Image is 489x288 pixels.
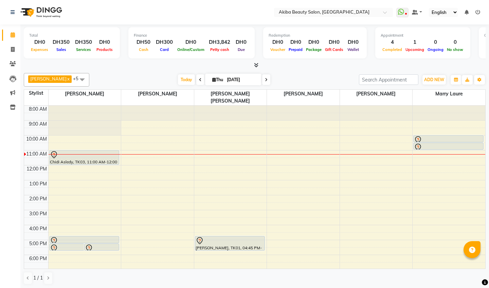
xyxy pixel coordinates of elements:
div: 5:00 PM [28,240,48,247]
div: [PERSON_NAME], TK01, 05:15 PM-05:45 PM, Wash and blow dry [85,244,119,250]
div: DH0 [323,38,345,46]
div: 12:00 PM [25,165,48,173]
div: 6:00 PM [28,255,48,262]
span: Today [178,74,195,85]
button: ADD NEW [422,75,446,85]
div: [PERSON_NAME], TK01, 04:45 PM-05:15 PM, Single braids removal from [50,236,119,243]
span: Due [236,47,247,52]
div: DH0 [95,38,114,46]
div: DH350 [50,38,72,46]
span: 1 / 1 [33,274,43,282]
span: [PERSON_NAME] [PERSON_NAME] [194,90,267,105]
span: [PERSON_NAME] [30,76,67,82]
div: 1 [404,38,426,46]
div: DH0 [345,38,361,46]
span: Cash [137,47,150,52]
span: Thu [211,77,225,82]
span: Sales [55,47,68,52]
span: [PERSON_NAME] [49,90,121,98]
div: 0 [426,38,445,46]
div: DH0 [176,38,206,46]
span: No show [445,47,465,52]
span: Prepaid [287,47,304,52]
span: [PERSON_NAME] [340,90,413,98]
span: Services [74,47,93,52]
span: [PERSON_NAME] [267,90,340,98]
span: Marry Laure [413,90,485,98]
div: 9:00 AM [28,121,48,128]
span: [PERSON_NAME] [121,90,194,98]
div: Total [29,33,114,38]
div: 11:00 AM [25,150,48,158]
div: [PERSON_NAME], TK01, 05:15 PM-05:45 PM, Wash and blow dry [50,244,84,250]
div: DH0 [29,38,50,46]
div: DH0 [287,38,304,46]
img: logo [17,3,64,22]
div: 8:00 AM [28,106,48,113]
span: Package [304,47,323,52]
span: Gift Cards [323,47,345,52]
div: 0 [445,38,465,46]
div: Chidi Asledy, TK03, 11:00 AM-12:00 PM, Weaves sew in with closure [50,150,119,164]
div: DH300 [153,38,176,46]
div: 1:00 PM [28,180,48,187]
div: 4 [381,38,404,46]
span: Upcoming [404,47,426,52]
div: Redemption [269,33,361,38]
input: 2025-09-04 [225,75,259,85]
div: Stylist [24,90,48,97]
div: DH0 [304,38,323,46]
span: Expenses [29,47,50,52]
input: Search Appointment [359,74,418,85]
div: DH0 [233,38,249,46]
div: Finance [134,33,249,38]
span: +5 [73,76,84,81]
div: 4:00 PM [28,225,48,232]
span: Wallet [346,47,361,52]
span: Products [95,47,114,52]
span: Card [158,47,170,52]
div: DH350 [72,38,95,46]
div: Chidi Asledy, TK03, 10:30 AM-11:00 AM, Wash and blow dry [414,143,483,149]
span: Online/Custom [176,47,206,52]
div: DH50 [134,38,153,46]
span: Ongoing [426,47,445,52]
span: Completed [381,47,404,52]
span: Petty cash [209,47,231,52]
span: ADD NEW [424,77,444,82]
iframe: chat widget [460,261,482,281]
div: Chidi Asledy, TK03, 10:00 AM-10:30 AM, Single braids removal from [414,136,483,142]
a: x [67,76,70,82]
div: Appointment [381,33,465,38]
div: DH3,842 [206,38,233,46]
div: 10:00 AM [25,136,48,143]
div: [PERSON_NAME], TK01, 04:45 PM-05:45 PM, Gelish Pedicure [195,236,265,250]
div: DH0 [269,38,287,46]
span: Voucher [269,47,287,52]
div: 2:00 PM [28,195,48,202]
div: 3:00 PM [28,210,48,217]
